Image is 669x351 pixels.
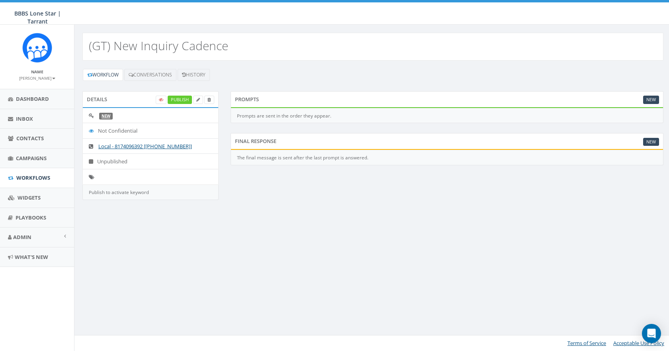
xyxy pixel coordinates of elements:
span: Contacts [16,135,44,142]
a: New [643,96,659,104]
a: Conversations [124,69,176,81]
span: Campaigns [16,155,47,162]
small: [PERSON_NAME] [19,75,55,81]
span: Admin [13,233,31,241]
div: Publish to activate keyword [82,185,219,200]
span: Dashboard [16,95,49,102]
a: Local - 8174096392 [[PHONE_NUMBER]] [98,143,192,150]
a: Workflow [83,69,123,81]
div: Details [82,91,219,107]
h2: (GT) New Inquiry Cadence [89,39,228,52]
span: BBBS Lone Star | Tarrant [14,10,61,25]
div: Prompts are sent in the order they appear. [231,108,663,124]
small: Name [31,69,43,75]
div: Open Intercom Messenger [642,324,661,343]
a: Acceptable Use Policy [613,339,664,347]
span: Widgets [18,194,41,201]
a: Terms of Service [567,339,606,347]
div: Final Response [231,133,663,149]
span: Playbooks [16,214,46,221]
span: What's New [15,253,48,261]
div: The final message is sent after the last prompt is answered. [231,150,663,165]
span: Workflows [16,174,50,181]
a: New [102,114,110,119]
img: Rally_Corp_Icon_1.png [22,33,52,63]
a: New [643,138,659,146]
li: Not Confidential [83,123,218,139]
a: [PERSON_NAME] [19,74,55,81]
span: Inbox [16,115,33,122]
a: Publish [168,96,192,104]
li: Unpublished [83,153,218,169]
a: History [178,69,210,81]
div: Prompts [231,91,663,107]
